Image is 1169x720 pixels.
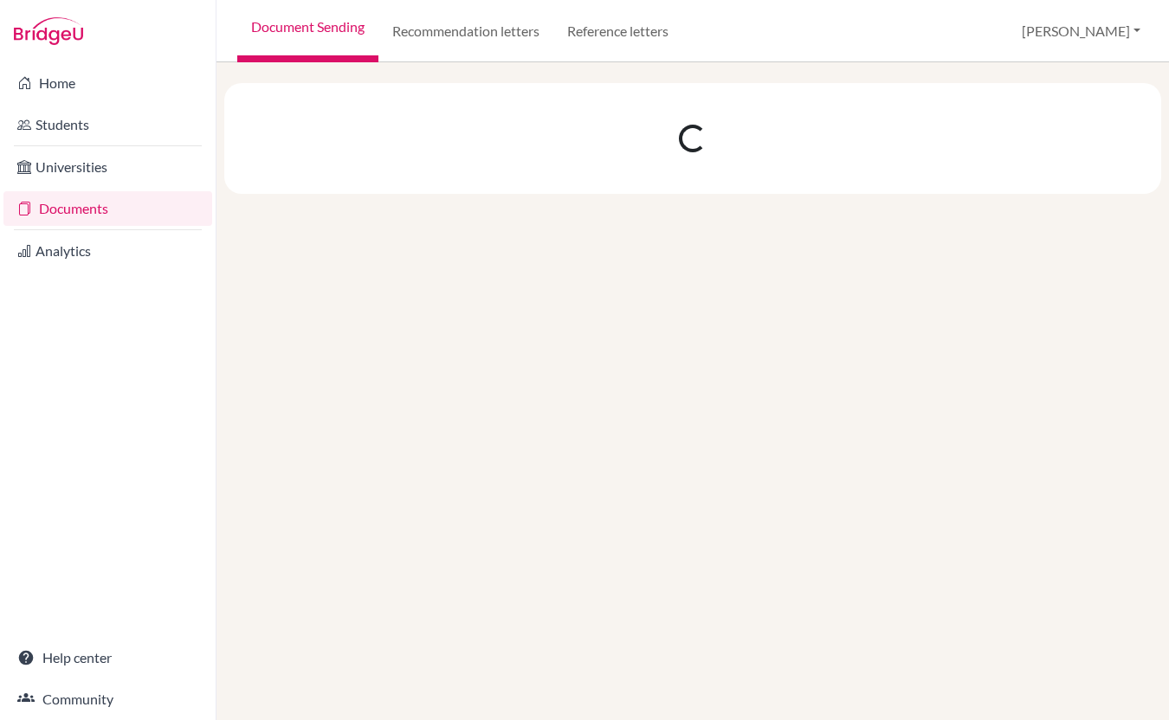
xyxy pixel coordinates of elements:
a: Analytics [3,234,212,268]
img: Bridge-U [14,17,83,45]
a: Community [3,682,212,717]
a: Students [3,107,212,142]
a: Home [3,66,212,100]
a: Help center [3,640,212,675]
a: Universities [3,150,212,184]
button: [PERSON_NAME] [1014,15,1148,48]
a: Documents [3,191,212,226]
